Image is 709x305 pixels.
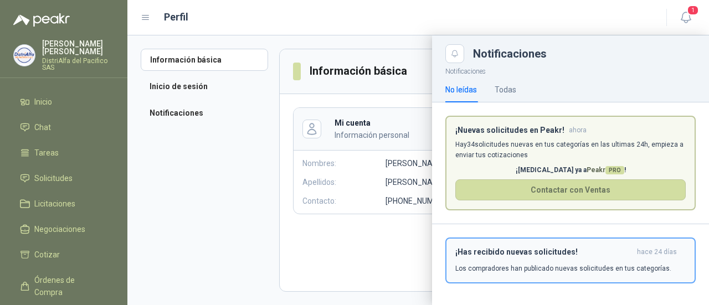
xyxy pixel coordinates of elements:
[455,247,633,257] h3: ¡Has recibido nuevas solicitudes!
[432,63,709,77] p: Notificaciones
[34,96,52,108] span: Inicio
[13,91,114,112] a: Inicio
[34,147,59,159] span: Tareas
[13,168,114,189] a: Solicitudes
[569,126,587,135] span: ahora
[164,9,188,25] h1: Perfil
[13,193,114,214] a: Licitaciones
[14,45,35,66] img: Company Logo
[605,166,624,174] span: PRO
[13,117,114,138] a: Chat
[637,247,677,257] span: hace 24 días
[587,166,624,174] span: Peakr
[455,179,686,200] button: Contactar con Ventas
[455,263,671,273] p: Los compradores han publicado nuevas solicitudes en tus categorías.
[445,237,696,283] button: ¡Has recibido nuevas solicitudes!hace 24 días Los compradores han publicado nuevas solicitudes en...
[473,48,696,59] div: Notificaciones
[34,198,75,210] span: Licitaciones
[42,40,114,55] p: [PERSON_NAME] [PERSON_NAME]
[445,44,464,63] button: Close
[495,84,516,96] div: Todas
[676,8,696,28] button: 1
[445,84,477,96] div: No leídas
[13,219,114,240] a: Negociaciones
[455,165,686,175] p: ¡[MEDICAL_DATA] ya a !
[13,244,114,265] a: Cotizar
[34,249,60,261] span: Cotizar
[13,142,114,163] a: Tareas
[455,139,686,161] p: Hay 34 solicitudes nuevas en tus categorías en las ultimas 24h, empieza a enviar tus cotizaciones
[34,274,104,298] span: Órdenes de Compra
[455,126,564,135] h3: ¡Nuevas solicitudes en Peakr!
[34,223,85,235] span: Negociaciones
[13,13,70,27] img: Logo peakr
[34,172,73,184] span: Solicitudes
[13,270,114,303] a: Órdenes de Compra
[34,121,51,133] span: Chat
[42,58,114,71] p: DistriAlfa del Pacifico SAS
[687,5,699,15] span: 1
